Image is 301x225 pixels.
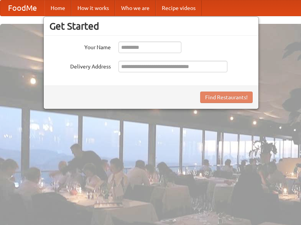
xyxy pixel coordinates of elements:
[44,0,71,16] a: Home
[200,92,253,103] button: Find Restaurants!
[71,0,115,16] a: How it works
[49,42,111,51] label: Your Name
[156,0,202,16] a: Recipe videos
[0,0,44,16] a: FoodMe
[115,0,156,16] a: Who we are
[49,20,253,32] h3: Get Started
[49,61,111,70] label: Delivery Address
